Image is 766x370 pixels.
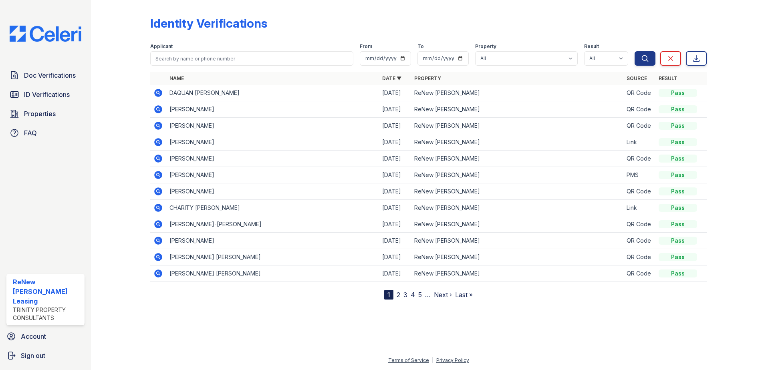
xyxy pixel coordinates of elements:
div: Pass [659,122,697,130]
div: Trinity Property Consultants [13,306,81,322]
td: DAQUAN [PERSON_NAME] [166,85,379,101]
td: [DATE] [379,118,411,134]
iframe: chat widget [732,338,758,362]
td: PMS [623,167,655,183]
a: Name [169,75,184,81]
td: [PERSON_NAME] [166,118,379,134]
td: [PERSON_NAME]-[PERSON_NAME] [166,216,379,233]
div: Pass [659,138,697,146]
a: Result [659,75,677,81]
span: Sign out [21,351,45,360]
td: ReNew [PERSON_NAME] [411,101,624,118]
a: Next › [434,291,452,299]
td: [PERSON_NAME] [166,233,379,249]
td: [DATE] [379,85,411,101]
td: [DATE] [379,101,411,118]
td: ReNew [PERSON_NAME] [411,216,624,233]
a: Property [414,75,441,81]
td: CHARITY [PERSON_NAME] [166,200,379,216]
td: [DATE] [379,134,411,151]
div: Pass [659,105,697,113]
td: [PERSON_NAME] [166,101,379,118]
a: ID Verifications [6,86,85,103]
span: … [425,290,431,300]
td: [PERSON_NAME] [PERSON_NAME] [166,249,379,265]
td: QR Code [623,118,655,134]
div: Identity Verifications [150,16,267,30]
span: Doc Verifications [24,70,76,80]
a: Doc Verifications [6,67,85,83]
td: [DATE] [379,200,411,216]
td: [DATE] [379,216,411,233]
a: 3 [403,291,407,299]
td: ReNew [PERSON_NAME] [411,151,624,167]
div: Pass [659,237,697,245]
td: ReNew [PERSON_NAME] [411,233,624,249]
td: [PERSON_NAME] [166,183,379,200]
td: ReNew [PERSON_NAME] [411,200,624,216]
td: ReNew [PERSON_NAME] [411,183,624,200]
td: QR Code [623,249,655,265]
td: ReNew [PERSON_NAME] [411,265,624,282]
td: [DATE] [379,233,411,249]
input: Search by name or phone number [150,51,353,66]
a: Terms of Service [388,357,429,363]
div: Pass [659,89,697,97]
td: [DATE] [379,183,411,200]
td: ReNew [PERSON_NAME] [411,85,624,101]
td: [DATE] [379,151,411,167]
div: Pass [659,204,697,212]
td: ReNew [PERSON_NAME] [411,167,624,183]
td: QR Code [623,183,655,200]
div: | [432,357,433,363]
img: CE_Logo_Blue-a8612792a0a2168367f1c8372b55b34899dd931a85d93a1a3d3e32e68fde9ad4.png [3,26,88,42]
td: QR Code [623,233,655,249]
td: [PERSON_NAME] [166,134,379,151]
a: Privacy Policy [436,357,469,363]
td: [DATE] [379,265,411,282]
td: QR Code [623,265,655,282]
a: FAQ [6,125,85,141]
td: [PERSON_NAME] [PERSON_NAME] [166,265,379,282]
label: Result [584,43,599,50]
td: [PERSON_NAME] [166,167,379,183]
div: ReNew [PERSON_NAME] Leasing [13,277,81,306]
div: Pass [659,253,697,261]
td: [DATE] [379,249,411,265]
label: From [360,43,372,50]
div: Pass [659,269,697,277]
a: Sign out [3,348,88,364]
td: ReNew [PERSON_NAME] [411,249,624,265]
td: Link [623,134,655,151]
div: 1 [384,290,393,300]
span: ID Verifications [24,90,70,99]
td: ReNew [PERSON_NAME] [411,134,624,151]
div: Pass [659,220,697,228]
div: Pass [659,155,697,163]
label: To [417,43,424,50]
td: Link [623,200,655,216]
a: Last » [455,291,473,299]
a: Account [3,328,88,344]
td: [PERSON_NAME] [166,151,379,167]
a: 4 [411,291,415,299]
div: Pass [659,187,697,195]
a: Source [627,75,647,81]
a: 2 [397,291,400,299]
a: Date ▼ [382,75,401,81]
a: Properties [6,106,85,122]
label: Property [475,43,496,50]
td: QR Code [623,85,655,101]
label: Applicant [150,43,173,50]
td: ReNew [PERSON_NAME] [411,118,624,134]
a: 5 [418,291,422,299]
td: QR Code [623,216,655,233]
td: QR Code [623,101,655,118]
span: Properties [24,109,56,119]
td: QR Code [623,151,655,167]
span: FAQ [24,128,37,138]
div: Pass [659,171,697,179]
span: Account [21,332,46,341]
td: [DATE] [379,167,411,183]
